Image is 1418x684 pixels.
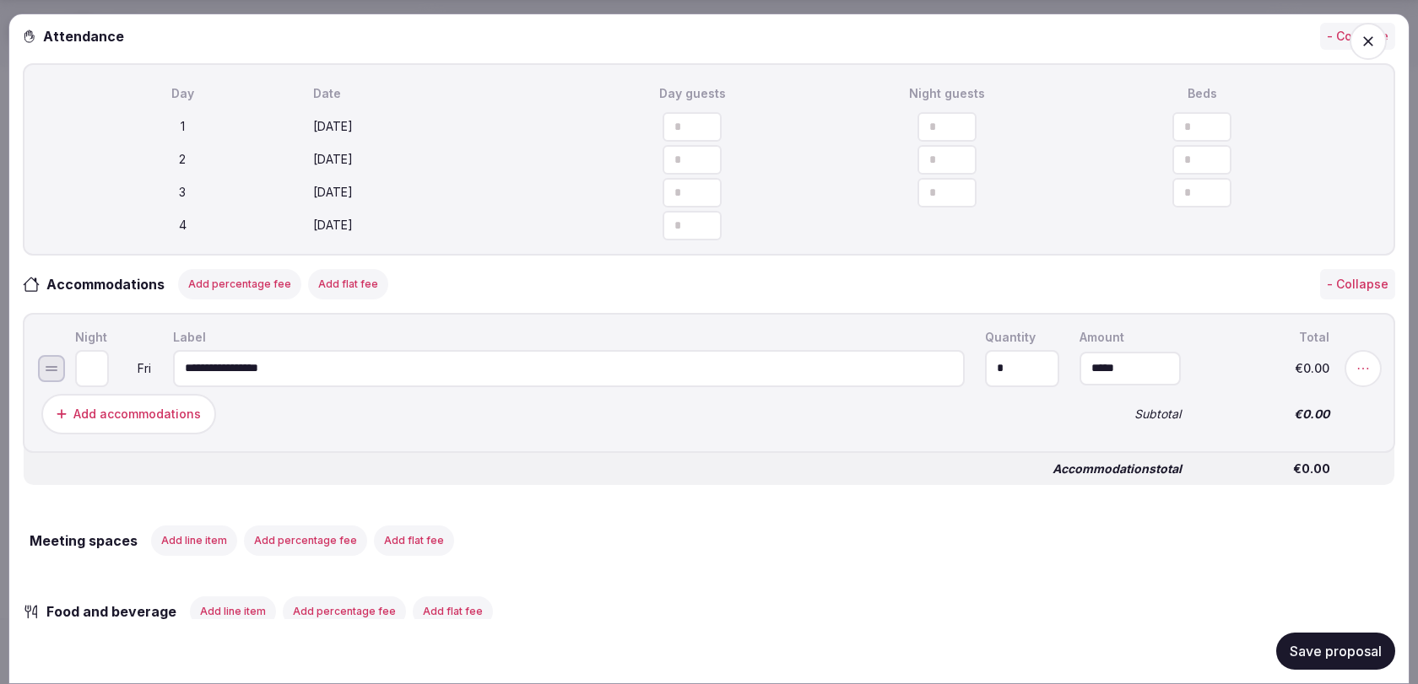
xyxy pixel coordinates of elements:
[982,328,1063,347] div: Quantity
[23,531,138,551] h3: Meeting spaces
[308,269,388,299] button: Add flat fee
[244,525,367,556] button: Add percentage fee
[313,185,561,202] div: [DATE]
[73,406,201,423] div: Add accommodations
[313,119,561,136] div: [DATE]
[58,218,306,234] div: 4
[413,596,493,627] button: Add flat fee
[58,152,306,169] div: 2
[823,85,1071,102] div: Night guests
[1202,463,1330,475] span: €0.00
[313,218,561,234] div: [DATE]
[58,85,306,102] div: Day
[1078,85,1326,102] div: Beds
[1053,463,1182,475] span: Accommodations total
[40,274,181,294] h3: Accommodations
[1076,328,1184,347] div: Amount
[1201,363,1329,374] span: €0.00
[58,119,306,136] div: 1
[568,85,816,102] div: Day guests
[112,363,153,374] div: Fri
[40,601,193,622] h3: Food and beverage
[313,85,561,102] div: Date
[151,525,237,556] button: Add line item
[190,596,276,627] button: Add line item
[72,328,156,347] div: Night
[1076,405,1184,423] div: Subtotal
[1198,328,1333,347] div: Total
[1320,269,1395,299] button: - Collapse
[374,525,454,556] button: Add flat fee
[283,596,406,627] button: Add percentage fee
[1201,408,1329,420] span: €0.00
[170,328,968,347] div: Label
[58,185,306,202] div: 3
[41,394,216,434] button: Add accommodations
[313,152,561,169] div: [DATE]
[1276,633,1395,670] button: Save proposal
[178,269,301,299] button: Add percentage fee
